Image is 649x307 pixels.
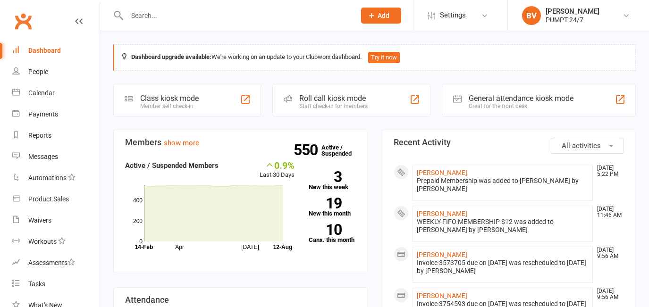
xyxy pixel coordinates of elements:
[417,177,589,193] div: Prepaid Membership was added to [PERSON_NAME] by [PERSON_NAME]
[12,167,100,189] a: Automations
[28,110,58,118] div: Payments
[309,196,342,210] strong: 19
[469,103,573,109] div: Great for the front desk
[592,288,624,300] time: [DATE] 9:56 AM
[440,5,466,26] span: Settings
[12,146,100,167] a: Messages
[12,252,100,274] a: Assessments
[28,174,67,182] div: Automations
[124,9,349,22] input: Search...
[260,160,295,180] div: Last 30 Days
[309,198,356,216] a: 19New this month
[378,12,389,19] span: Add
[28,89,55,97] div: Calendar
[592,206,624,218] time: [DATE] 11:46 AM
[28,47,61,54] div: Dashboard
[299,94,368,103] div: Roll call kiosk mode
[125,161,219,170] strong: Active / Suspended Members
[131,53,211,60] strong: Dashboard upgrade available:
[12,231,100,252] a: Workouts
[394,138,624,147] h3: Recent Activity
[28,68,48,75] div: People
[592,165,624,177] time: [DATE] 5:22 PM
[12,274,100,295] a: Tasks
[546,7,599,16] div: [PERSON_NAME]
[12,125,100,146] a: Reports
[546,16,599,24] div: PUMPT 24/7
[125,138,356,147] h3: Members
[11,9,35,33] a: Clubworx
[125,295,356,305] h3: Attendance
[309,171,356,190] a: 3New this week
[28,259,75,266] div: Assessments
[417,251,467,258] a: [PERSON_NAME]
[321,137,363,164] a: 550Active / Suspended
[12,189,100,210] a: Product Sales
[551,138,624,154] button: All activities
[28,153,58,160] div: Messages
[260,160,295,170] div: 0.9%
[294,143,321,157] strong: 550
[164,139,199,147] a: show more
[28,280,45,288] div: Tasks
[469,94,573,103] div: General attendance kiosk mode
[417,292,467,299] a: [PERSON_NAME]
[592,247,624,259] time: [DATE] 9:56 AM
[113,44,636,71] div: We're working on an update to your Clubworx dashboard.
[562,141,601,150] span: All activities
[28,216,51,224] div: Waivers
[417,218,589,234] div: WEEKLY FIFO MEMBERSHIP $12 was added to [PERSON_NAME] by [PERSON_NAME]
[28,132,51,139] div: Reports
[12,210,100,231] a: Waivers
[417,210,467,217] a: [PERSON_NAME]
[140,103,199,109] div: Member self check-in
[12,104,100,125] a: Payments
[28,195,69,203] div: Product Sales
[309,224,356,243] a: 10Canx. this month
[361,8,401,24] button: Add
[12,83,100,104] a: Calendar
[309,170,342,184] strong: 3
[417,169,467,176] a: [PERSON_NAME]
[28,238,57,245] div: Workouts
[12,40,100,61] a: Dashboard
[12,61,100,83] a: People
[299,103,368,109] div: Staff check-in for members
[522,6,541,25] div: BV
[417,259,589,275] div: Invoice 3573705 due on [DATE] was rescheduled to [DATE] by [PERSON_NAME]
[140,94,199,103] div: Class kiosk mode
[309,223,342,237] strong: 10
[368,52,400,63] button: Try it now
